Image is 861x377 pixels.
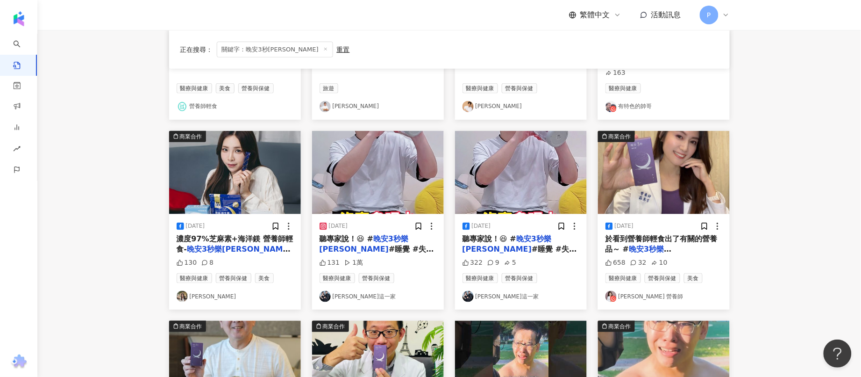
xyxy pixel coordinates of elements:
[502,273,537,283] span: 營養與保健
[10,355,28,370] img: chrome extension
[463,234,552,254] mark: 晚安3秒樂[PERSON_NAME]
[463,234,517,243] span: 聽專家說！😆 #
[463,291,579,302] a: KOL Avatar[PERSON_NAME]這一家
[455,131,587,214] img: post-image
[320,273,355,283] span: 醫療與健康
[463,245,577,264] span: #睡覺 #失眠 #熬夜 #營養師輕食 #專家說
[177,83,212,94] span: 醫療與健康
[320,291,436,302] a: KOL Avatar[PERSON_NAME]這一家
[645,273,680,283] span: 營養與保健
[463,101,474,112] img: KOL Avatar
[312,131,444,214] img: post-image
[651,10,681,19] span: 活動訊息
[177,291,188,302] img: KOL Avatar
[320,291,331,302] img: KOL Avatar
[255,273,274,283] span: 美食
[605,234,718,254] span: 於看到營養師輕食出了有關的營養品～ #
[177,258,197,268] div: 130
[463,291,474,302] img: KOL Avatar
[605,83,641,94] span: 醫療與健康
[320,245,434,264] span: #睡覺 #失眠 #熬夜 #營養師輕食 #專家說
[177,273,212,283] span: 醫療與健康
[180,45,213,53] span: 正在搜尋 ：
[605,101,722,112] a: KOL Avatar有特色的帥哥
[169,131,301,214] div: post-image商業合作
[320,101,331,112] img: KOL Avatar
[320,234,374,243] span: 聽專家說！😆 #
[580,10,610,20] span: 繁體中文
[359,273,394,283] span: 營養與保健
[320,234,409,254] mark: 晚安3秒樂[PERSON_NAME]
[13,139,21,160] span: rise
[320,258,340,268] div: 131
[180,322,202,331] div: 商業合作
[605,101,617,112] img: KOL Avatar
[320,83,338,94] span: 旅遊
[344,258,363,268] div: 1萬
[177,234,293,254] span: 濃度97%芝麻素+海洋鎂 營養師輕食-
[472,222,491,230] div: [DATE]
[609,322,631,331] div: 商業合作
[11,11,26,26] img: logo icon
[824,340,852,368] iframe: Help Scout Beacon - Open
[502,83,537,94] span: 營養與保健
[180,132,202,141] div: 商業合作
[216,83,235,94] span: 美食
[598,131,730,214] img: post-image
[320,101,436,112] a: KOL Avatar[PERSON_NAME]
[463,273,498,283] span: 醫療與健康
[186,222,205,230] div: [DATE]
[651,258,668,268] div: 10
[707,10,711,20] span: P
[329,222,348,230] div: [DATE]
[463,83,498,94] span: 醫療與健康
[504,258,516,268] div: 5
[216,273,251,283] span: 營養與保健
[605,273,641,283] span: 醫療與健康
[598,131,730,214] div: post-image商業合作
[463,258,483,268] div: 322
[323,322,345,331] div: 商業合作
[177,291,293,302] a: KOL Avatar[PERSON_NAME]
[463,101,579,112] a: KOL Avatar[PERSON_NAME]
[684,273,703,283] span: 美食
[605,258,626,268] div: 658
[630,258,647,268] div: 32
[487,258,499,268] div: 9
[169,131,301,214] img: post-image
[605,68,626,78] div: 163
[337,45,350,53] div: 重置
[605,291,722,302] a: KOL Avatar[PERSON_NAME] 營養師
[201,258,213,268] div: 8
[238,83,274,94] span: 營養與保健
[615,222,634,230] div: [DATE]
[177,101,188,112] img: KOL Avatar
[217,41,333,57] span: 關鍵字：晚安3秒[PERSON_NAME]
[13,34,32,70] a: search
[187,245,292,254] mark: 晚安3秒樂[PERSON_NAME]
[609,132,631,141] div: 商業合作
[605,291,617,302] img: KOL Avatar
[177,101,293,112] a: KOL Avatar營養師輕食
[605,245,675,264] mark: 晚安3秒樂[PERSON_NAME]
